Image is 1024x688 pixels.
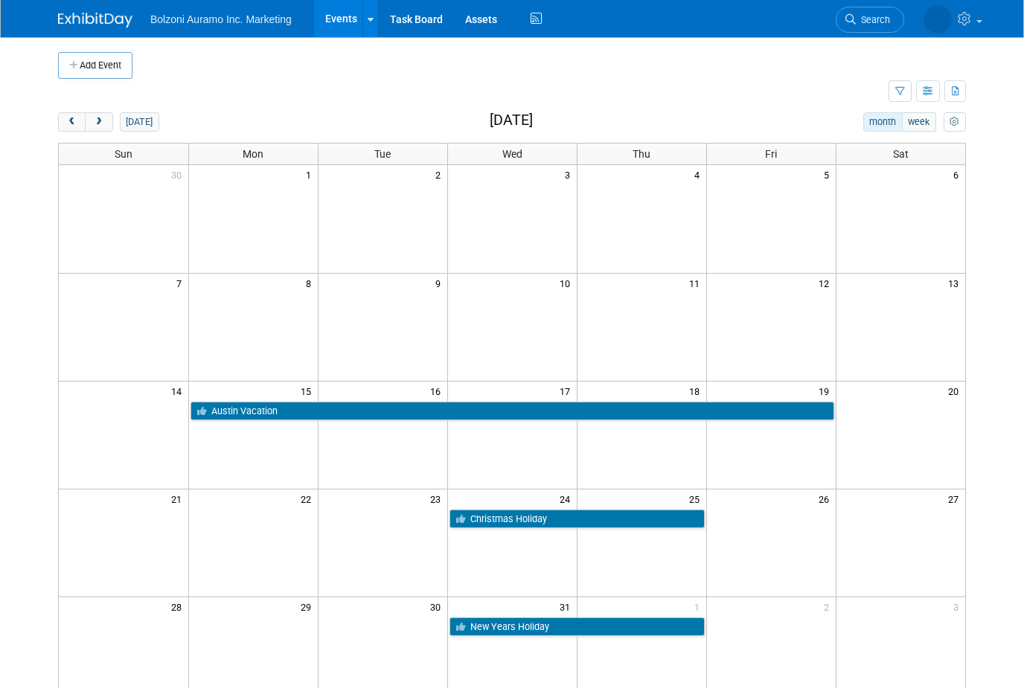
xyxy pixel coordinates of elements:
span: 8 [304,274,318,292]
span: 19 [817,382,836,400]
span: 14 [170,382,188,400]
span: 10 [558,274,577,292]
span: 2 [822,597,836,616]
span: Bolzoni Auramo Inc. Marketing [150,13,292,25]
span: 29 [299,597,318,616]
a: Austin Vacation [191,402,834,421]
span: 28 [170,597,188,616]
span: 21 [170,489,188,508]
a: Search [836,7,904,33]
span: 31 [558,597,577,616]
span: Tue [374,148,391,160]
span: 26 [817,489,836,508]
button: next [85,112,112,132]
h2: [DATE] [490,112,533,129]
span: 2 [434,165,447,184]
span: 3 [563,165,577,184]
a: New Years Holiday [449,617,705,637]
span: 1 [693,597,706,616]
span: 27 [947,489,965,508]
span: Sat [893,148,909,160]
span: 25 [688,489,706,508]
button: myCustomButton [944,112,966,132]
span: 23 [429,489,447,508]
a: Christmas Holiday [449,509,705,529]
span: Search [856,14,890,25]
span: 13 [947,274,965,292]
button: Add Event [58,52,132,79]
button: month [863,112,903,132]
span: 3 [952,597,965,616]
span: 17 [558,382,577,400]
span: 11 [688,274,706,292]
img: Casey Coats [924,5,952,33]
span: 7 [175,274,188,292]
span: Sun [115,148,132,160]
button: [DATE] [120,112,159,132]
i: Personalize Calendar [950,118,959,127]
span: 1 [304,165,318,184]
span: 30 [429,597,447,616]
span: Mon [243,148,263,160]
span: 12 [817,274,836,292]
span: 6 [952,165,965,184]
span: Fri [765,148,777,160]
span: 22 [299,489,318,508]
button: week [902,112,936,132]
span: 24 [558,489,577,508]
span: 15 [299,382,318,400]
span: Thu [633,148,650,160]
span: 5 [822,165,836,184]
span: 30 [170,165,188,184]
span: 16 [429,382,447,400]
span: 9 [434,274,447,292]
span: 18 [688,382,706,400]
span: 20 [947,382,965,400]
span: Wed [502,148,522,160]
button: prev [58,112,86,132]
span: 4 [693,165,706,184]
img: ExhibitDay [58,13,132,28]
